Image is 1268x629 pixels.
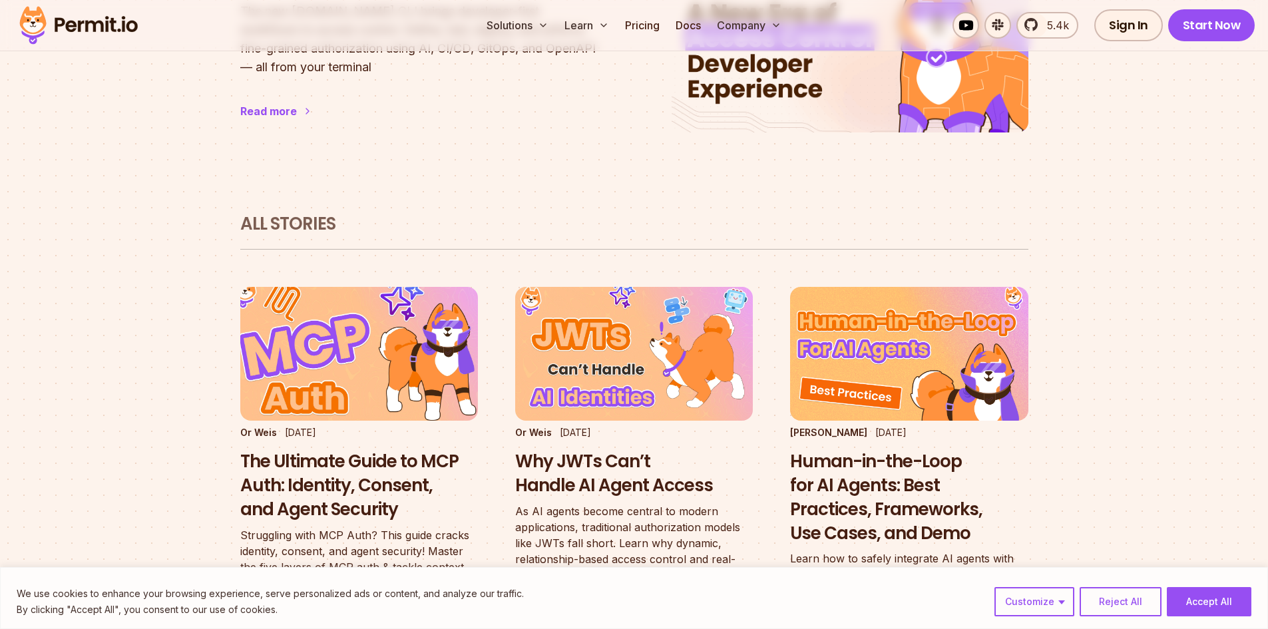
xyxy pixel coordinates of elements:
h3: Human-in-the-Loop for AI Agents: Best Practices, Frameworks, Use Cases, and Demo [790,450,1028,545]
time: [DATE] [560,427,591,438]
h2: All Stories [240,212,1028,236]
a: 5.4k [1016,12,1078,39]
p: Struggling with MCP Auth? This guide cracks identity, consent, and agent security! Master the fiv... [240,527,478,591]
button: Company [712,12,787,39]
p: By clicking "Accept All", you consent to our use of cookies. [17,602,524,618]
h3: Why JWTs Can’t Handle AI Agent Access [515,450,753,498]
a: Pricing [620,12,665,39]
button: Reject All [1080,587,1162,616]
button: Learn [559,12,614,39]
p: Learn how to safely integrate AI agents with human-in-the-loop (HITL) workflows. Explore best pra... [790,550,1028,614]
a: Docs [670,12,706,39]
a: Start Now [1168,9,1255,41]
img: The Ultimate Guide to MCP Auth: Identity, Consent, and Agent Security [228,280,490,427]
button: Solutions [481,12,554,39]
img: Why JWTs Can’t Handle AI Agent Access [515,287,753,421]
a: Sign In [1094,9,1163,41]
div: Read more [240,103,297,119]
p: [PERSON_NAME] [790,426,867,439]
time: [DATE] [285,427,316,438]
button: Accept All [1167,587,1251,616]
button: Customize [994,587,1074,616]
p: We use cookies to enhance your browsing experience, serve personalized ads or content, and analyz... [17,586,524,602]
h3: The Ultimate Guide to MCP Auth: Identity, Consent, and Agent Security [240,450,478,521]
time: [DATE] [875,427,907,438]
p: As AI agents become central to modern applications, traditional authorization models like JWTs fa... [515,503,753,599]
p: Or Weis [515,426,552,439]
img: Human-in-the-Loop for AI Agents: Best Practices, Frameworks, Use Cases, and Demo [790,287,1028,421]
span: 5.4k [1039,17,1069,33]
img: Permit logo [13,3,144,48]
p: Or Weis [240,426,277,439]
